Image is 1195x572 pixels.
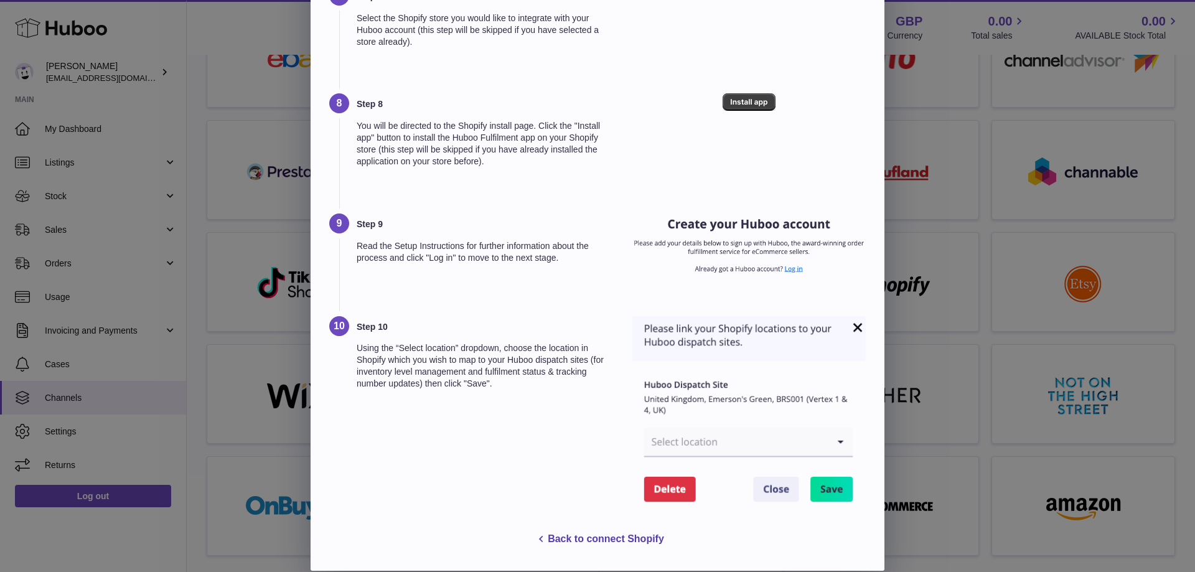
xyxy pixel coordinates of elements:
[357,218,616,230] h3: Step 9
[357,98,616,110] h3: Step 8
[357,120,616,167] p: You will be directed to the Shopify install page. Click the "Install app" button to install the H...
[357,342,616,390] p: Using the “Select location” dropdown, choose the location in Shopify which you wish to map to you...
[357,240,616,264] p: Read the Setup Instructions for further information about the process and click "Log in" to move ...
[357,12,616,48] p: Select the Shopify store you would like to integrate with your Huboo account (this step will be s...
[357,321,616,333] h3: Step 10
[506,527,689,552] button: Back to connect Shopify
